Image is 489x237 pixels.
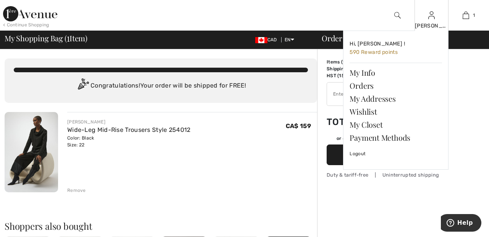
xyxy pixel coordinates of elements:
a: My Closet [350,118,442,131]
h2: Shoppers also bought [5,221,317,231]
span: CAD [255,37,280,42]
td: Items ( ) [327,58,368,65]
a: Hi, [PERSON_NAME] ! 590 Reward points [350,37,442,60]
td: HST (15%) [327,72,368,79]
div: Order Summary [313,34,484,42]
a: Orders [350,79,442,92]
div: or 4 payments ofCA$ 45.71withSezzle Click to learn more about Sezzle [327,135,441,144]
div: Congratulations! Your order will be shipped for FREE! [14,78,308,94]
img: 1ère Avenue [3,6,57,21]
div: Color: Black Size: 22 [67,135,191,148]
iframe: Opens a widget where you can find more information [441,214,481,233]
img: search the website [394,11,401,20]
div: < Continue Shopping [3,21,49,28]
div: Remove [67,187,86,194]
a: 1 [449,11,483,20]
img: My Info [428,11,435,20]
a: Payment Methods [350,131,442,144]
span: CA$ 159 [286,122,311,130]
span: EN [285,37,294,42]
td: Shipping [327,65,368,72]
div: [PERSON_NAME] [415,22,449,30]
a: Logout [350,144,442,163]
button: Proceed to Summary [327,144,441,165]
a: Wide-Leg Mid-Rise Trousers Style 254012 [67,126,191,133]
td: Total [327,109,368,135]
a: Sign In [428,11,435,19]
div: Duty & tariff-free | Uninterrupted shipping [327,171,441,179]
span: 1 [473,12,475,19]
a: My Info [350,66,442,79]
span: Hi, [PERSON_NAME] ! [350,41,405,47]
input: Promo code [327,83,420,106]
img: My Bag [463,11,469,20]
span: 590 Reward points [350,49,398,55]
img: Canadian Dollar [255,37,267,43]
img: Wide-Leg Mid-Rise Trousers Style 254012 [5,112,58,192]
span: My Shopping Bag ( Item) [5,34,87,42]
a: My Addresses [350,92,442,105]
div: [PERSON_NAME] [67,118,191,125]
span: 1 [67,32,70,42]
a: Wishlist [350,105,442,118]
img: Congratulation2.svg [75,78,91,94]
